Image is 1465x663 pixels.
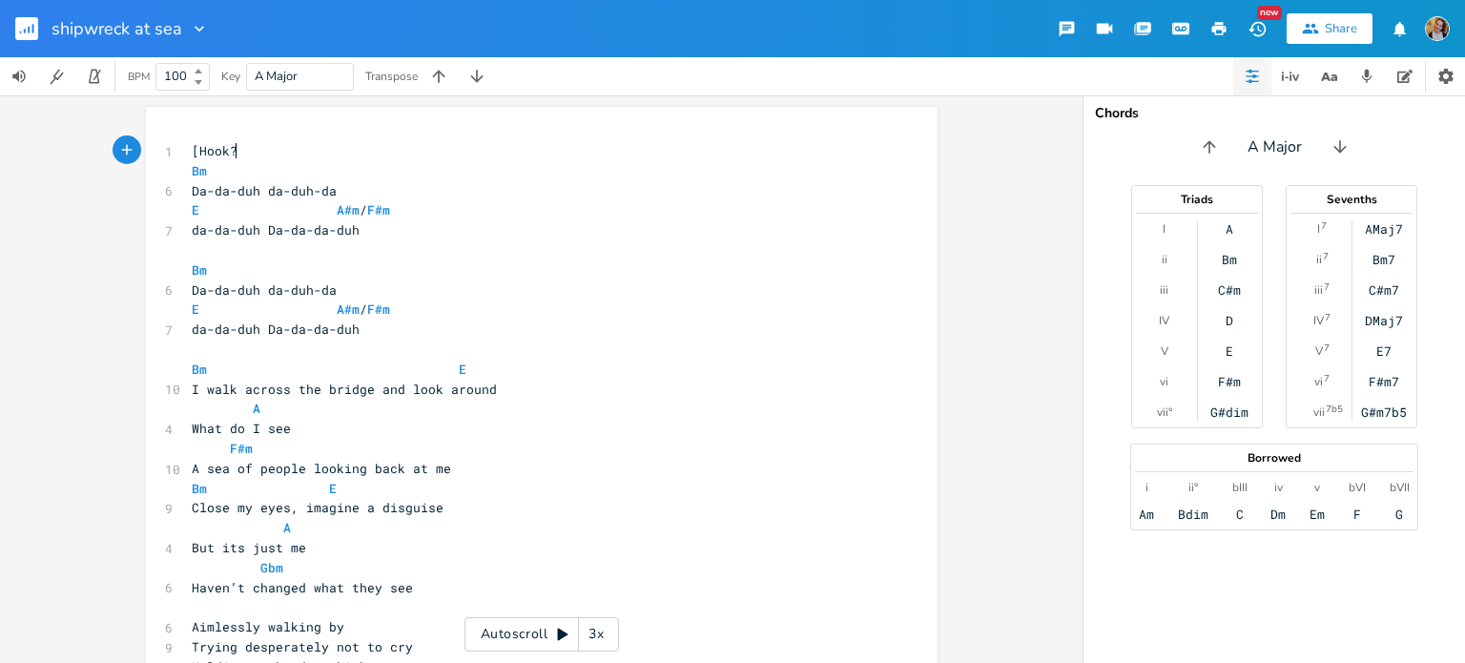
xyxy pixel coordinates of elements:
[192,321,360,338] span: da-da-duh Da-da-da-duh
[192,300,390,318] span: /
[1287,194,1416,205] div: Sevenths
[1369,374,1399,389] div: F#m7
[1218,282,1241,298] div: C#m
[192,281,337,299] span: Da-da-duh da-duh-da
[1218,374,1241,389] div: F#m
[1372,252,1395,267] div: Bm7
[1248,136,1302,158] span: A Major
[128,72,150,82] div: BPM
[1139,507,1154,522] div: Am
[192,381,497,398] span: I walk across the bridge and look around
[337,300,360,318] span: A#m
[1324,341,1330,356] sup: 7
[1316,252,1322,267] div: ii
[192,499,444,516] span: Close my eyes, imagine a disguise
[1159,313,1169,328] div: IV
[192,539,306,556] span: But its just me
[1132,194,1262,205] div: Triads
[1188,480,1198,495] div: ii°
[1324,371,1330,386] sup: 7
[337,201,360,218] span: A#m
[192,460,451,477] span: A sea of people looking back at me
[192,420,291,437] span: What do I see
[1369,282,1399,298] div: C#m7
[1326,402,1343,417] sup: 7b5
[260,559,283,576] span: Gbm
[192,162,207,179] span: Bm
[1210,404,1248,420] div: G#dim
[464,617,619,652] div: Autoscroll
[253,400,260,417] span: A
[192,201,199,218] span: E
[1162,252,1167,267] div: ii
[1238,11,1276,46] button: New
[1365,313,1403,328] div: DMaj7
[1376,343,1392,359] div: E7
[1160,374,1168,389] div: vi
[1157,404,1172,420] div: vii°
[255,68,298,85] span: A Major
[1314,374,1323,389] div: vi
[192,182,337,199] span: Da-da-duh da-duh-da
[192,142,237,159] span: [Hook?
[192,361,207,378] span: Bm
[1131,452,1417,464] div: Borrowed
[230,440,253,457] span: F#m
[1324,280,1330,295] sup: 7
[192,579,413,596] span: Haven’t changed what they see
[192,480,207,497] span: Bm
[1226,221,1233,237] div: A
[1365,221,1403,237] div: AMaj7
[192,221,360,238] span: da-da-duh Da-da-da-duh
[1161,343,1168,359] div: V
[1163,221,1166,237] div: I
[1314,282,1323,298] div: iii
[192,261,207,279] span: Bm
[1313,404,1325,420] div: vii
[365,71,418,82] div: Transpose
[1274,480,1283,495] div: iv
[1325,310,1331,325] sup: 7
[1310,507,1325,522] div: Em
[1095,107,1454,120] div: Chords
[283,519,291,536] span: A
[1425,16,1450,41] img: Kirsty Knell
[1390,480,1410,495] div: bVII
[329,480,337,497] span: E
[1226,343,1233,359] div: E
[1287,13,1372,44] button: Share
[1222,252,1237,267] div: Bm
[1349,480,1366,495] div: bVI
[459,361,466,378] span: E
[1395,507,1403,522] div: G
[1145,480,1148,495] div: i
[1226,313,1233,328] div: D
[1314,480,1320,495] div: v
[1232,480,1248,495] div: bIII
[52,20,182,37] span: shipwreck at sea
[1317,221,1320,237] div: I
[1160,282,1168,298] div: iii
[192,300,199,318] span: E
[1361,404,1407,420] div: G#m7b5
[1325,20,1357,37] div: Share
[192,618,344,635] span: Aimlessly walking by
[192,201,390,218] span: /
[579,617,613,652] div: 3x
[1270,507,1286,522] div: Dm
[1353,507,1361,522] div: F
[367,201,390,218] span: F#m
[1257,6,1282,20] div: New
[221,71,240,82] div: Key
[1323,249,1329,264] sup: 7
[1313,313,1324,328] div: IV
[192,638,413,655] span: Trying desperately not to cry
[1236,507,1244,522] div: C
[1178,507,1208,522] div: Bdim
[367,300,390,318] span: F#m
[1315,343,1323,359] div: V
[1321,218,1327,234] sup: 7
